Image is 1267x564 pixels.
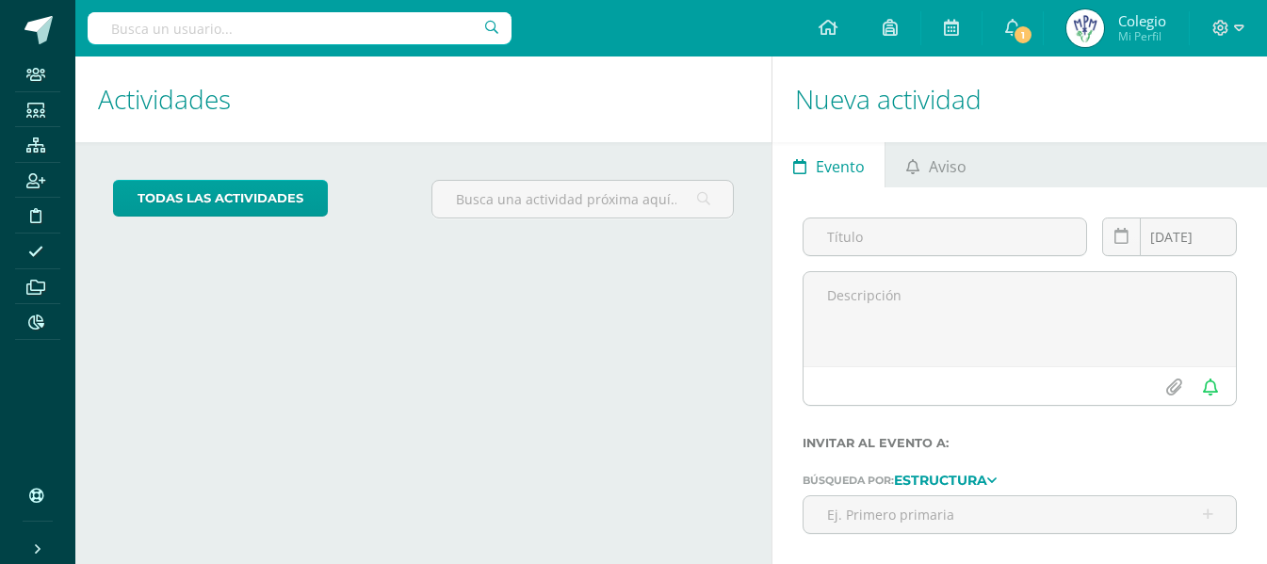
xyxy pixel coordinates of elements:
[804,496,1236,533] input: Ej. Primero primaria
[113,180,328,217] a: todas las Actividades
[432,181,734,218] input: Busca una actividad próxima aquí...
[1118,28,1166,44] span: Mi Perfil
[804,218,1086,255] input: Título
[803,436,1237,450] label: Invitar al evento a:
[816,144,865,189] span: Evento
[1103,218,1236,255] input: Fecha de entrega
[885,142,986,187] a: Aviso
[98,56,749,142] h1: Actividades
[795,56,1244,142] h1: Nueva actividad
[1066,9,1104,47] img: e484a19925c0a5cccf408cad57c67c38.png
[894,473,997,486] a: Estructura
[894,472,987,489] strong: Estructura
[1118,11,1166,30] span: Colegio
[1013,24,1033,45] span: 1
[803,474,894,487] span: Búsqueda por:
[772,142,885,187] a: Evento
[929,144,966,189] span: Aviso
[88,12,512,44] input: Busca un usuario...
